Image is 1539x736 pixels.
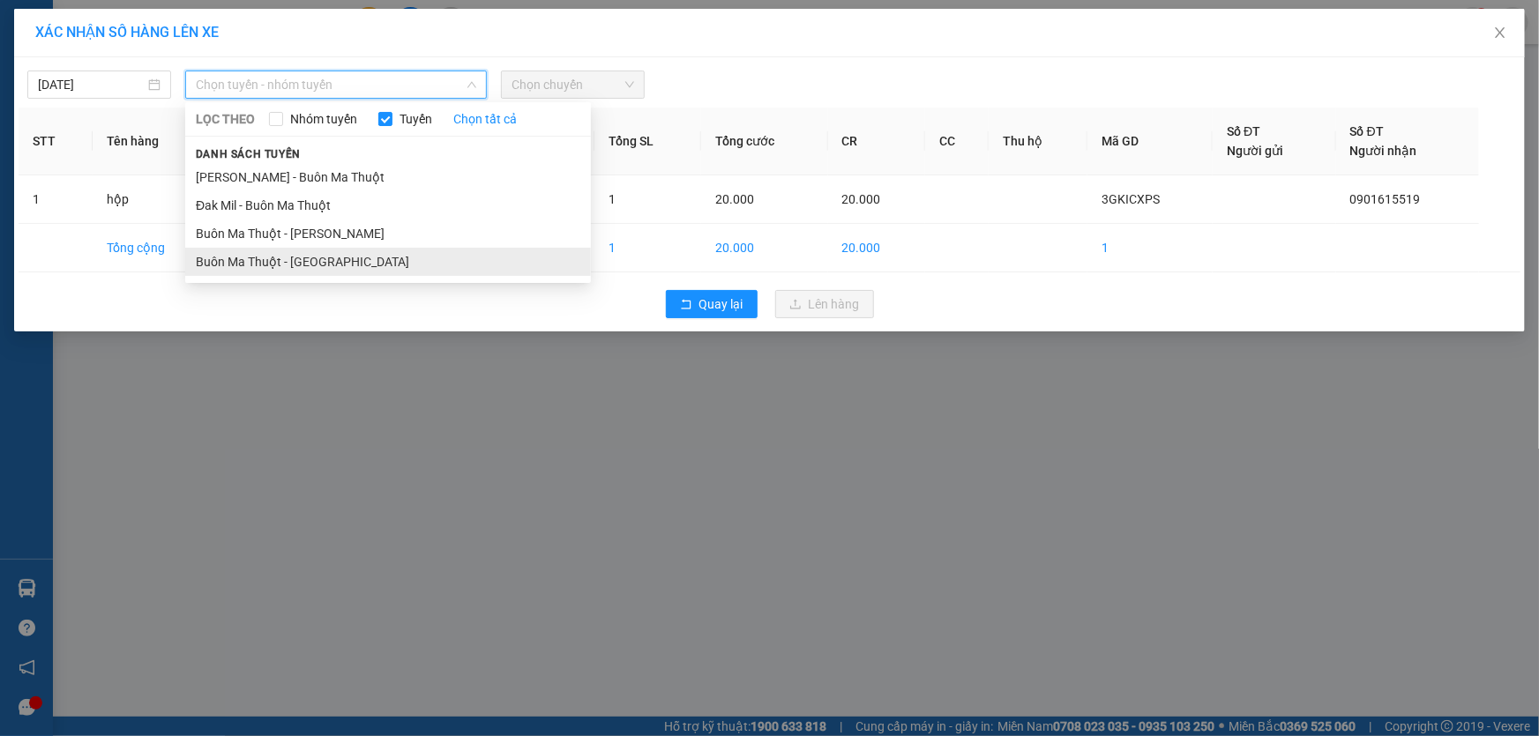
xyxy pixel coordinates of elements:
td: 1 [1087,224,1213,272]
span: Người gửi [1227,144,1283,158]
li: Đak Mil - Buôn Ma Thuột [185,191,591,219]
li: Buôn Ma Thuột - [GEOGRAPHIC_DATA] [185,248,591,276]
span: Danh sách tuyến [185,146,311,162]
input: 15/10/2025 [38,75,145,94]
li: [PERSON_NAME] - Buôn Ma Thuột [185,163,591,191]
th: CR [828,108,925,175]
th: Mã GD [1087,108,1213,175]
span: Số ĐT [1350,124,1384,138]
span: 1 [609,192,616,206]
td: 20.000 [701,224,828,272]
span: 20.000 [715,192,754,206]
td: hộp [93,175,218,224]
td: 1 [19,175,93,224]
button: rollbackQuay lại [666,290,758,318]
span: close [1493,26,1507,40]
span: 20.000 [842,192,881,206]
span: Quay lại [699,294,743,314]
span: Người nhận [1350,144,1417,158]
button: uploadLên hàng [775,290,874,318]
span: Nhóm tuyến [283,109,364,129]
td: 20.000 [828,224,925,272]
span: 3GKICXPS [1102,192,1160,206]
td: Tổng cộng [93,224,218,272]
span: LỌC THEO [196,109,255,129]
span: Chọn tuyến - nhóm tuyến [196,71,476,98]
span: Chọn chuyến [512,71,634,98]
span: XÁC NHẬN SỐ HÀNG LÊN XE [35,24,219,41]
span: 0901615519 [1350,192,1421,206]
li: Buôn Ma Thuột - [PERSON_NAME] [185,219,591,248]
th: Thu hộ [989,108,1087,175]
button: Close [1475,9,1525,58]
span: rollback [680,298,692,312]
th: Tổng cước [701,108,828,175]
th: Tên hàng [93,108,218,175]
span: Số ĐT [1227,124,1260,138]
a: Chọn tất cả [453,109,517,129]
span: Tuyến [392,109,439,129]
span: down [467,79,477,90]
th: CC [925,108,990,175]
td: 1 [594,224,701,272]
th: STT [19,108,93,175]
th: Tổng SL [594,108,701,175]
